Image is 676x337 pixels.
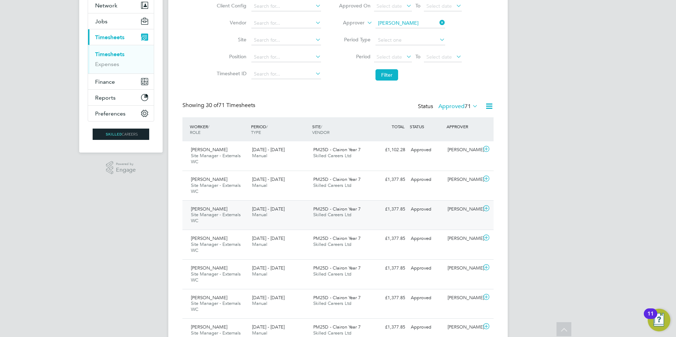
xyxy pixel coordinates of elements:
[191,206,227,212] span: [PERSON_NAME]
[465,103,471,110] span: 71
[215,19,246,26] label: Vendor
[445,203,482,215] div: [PERSON_NAME]
[375,35,445,45] input: Select one
[408,262,445,274] div: Approved
[191,300,241,312] span: Site Manager - Externals WC
[313,324,361,330] span: PM25D - Clairon Year 7
[191,147,227,153] span: [PERSON_NAME]
[445,174,482,185] div: [PERSON_NAME]
[191,212,241,224] span: Site Manager - Externals WC
[333,19,365,26] label: Approver
[371,203,408,215] div: £1,377.85
[252,241,267,247] span: Manual
[408,292,445,304] div: Approved
[647,314,654,323] div: 11
[377,54,402,60] span: Select date
[95,34,124,41] span: Timesheets
[413,52,422,61] span: To
[249,120,310,138] div: PERIOD
[375,69,398,81] button: Filter
[313,330,351,336] span: Skilled Careers Ltd
[251,52,321,62] input: Search for...
[95,61,119,67] a: Expenses
[95,2,117,9] span: Network
[313,182,351,188] span: Skilled Careers Ltd
[392,124,404,129] span: TOTAL
[418,102,479,112] div: Status
[252,271,267,277] span: Manual
[445,120,482,133] div: APPROVER
[191,324,227,330] span: [PERSON_NAME]
[252,147,285,153] span: [DATE] - [DATE]
[191,295,227,301] span: [PERSON_NAME]
[313,265,361,271] span: PM25D - Clairon Year 7
[252,235,285,241] span: [DATE] - [DATE]
[191,153,241,165] span: Site Manager - Externals WC
[377,3,402,9] span: Select date
[251,129,261,135] span: TYPE
[88,13,154,29] button: Jobs
[88,129,154,140] a: Go to home page
[251,1,321,11] input: Search for...
[339,2,371,9] label: Approved On
[313,212,351,218] span: Skilled Careers Ltd
[191,271,241,283] span: Site Manager - Externals WC
[88,29,154,45] button: Timesheets
[266,124,268,129] span: /
[313,176,361,182] span: PM25D - Clairon Year 7
[252,300,267,306] span: Manual
[88,90,154,105] button: Reports
[371,174,408,185] div: £1,377.85
[438,103,478,110] label: Approved
[251,35,321,45] input: Search for...
[371,321,408,333] div: £1,377.85
[93,129,149,140] img: skilledcareers-logo-retina.png
[371,144,408,156] div: £1,102.28
[445,292,482,304] div: [PERSON_NAME]
[445,144,482,156] div: [PERSON_NAME]
[252,265,285,271] span: [DATE] - [DATE]
[116,167,136,173] span: Engage
[191,241,241,253] span: Site Manager - Externals WC
[206,102,218,109] span: 30 of
[252,206,285,212] span: [DATE] - [DATE]
[88,45,154,73] div: Timesheets
[191,235,227,241] span: [PERSON_NAME]
[95,78,115,85] span: Finance
[426,54,452,60] span: Select date
[445,233,482,244] div: [PERSON_NAME]
[408,233,445,244] div: Approved
[188,120,249,138] div: WORKER
[408,321,445,333] div: Approved
[95,110,126,117] span: Preferences
[95,51,124,58] a: Timesheets
[88,106,154,121] button: Preferences
[375,18,445,28] input: Search for...
[313,206,361,212] span: PM25D - Clairon Year 7
[312,129,330,135] span: VENDOR
[313,235,361,241] span: PM25D - Clairon Year 7
[313,295,361,301] span: PM25D - Clairon Year 7
[95,18,107,25] span: Jobs
[426,3,452,9] span: Select date
[310,120,372,138] div: SITE
[445,321,482,333] div: [PERSON_NAME]
[408,203,445,215] div: Approved
[313,241,351,247] span: Skilled Careers Ltd
[191,265,227,271] span: [PERSON_NAME]
[215,36,246,43] label: Site
[648,309,670,331] button: Open Resource Center, 11 new notifications
[252,182,267,188] span: Manual
[252,176,285,182] span: [DATE] - [DATE]
[252,324,285,330] span: [DATE] - [DATE]
[95,94,116,101] span: Reports
[313,147,361,153] span: PM25D - Clairon Year 7
[408,144,445,156] div: Approved
[413,1,422,10] span: To
[321,124,322,129] span: /
[251,69,321,79] input: Search for...
[191,182,241,194] span: Site Manager - Externals WC
[313,271,351,277] span: Skilled Careers Ltd
[371,233,408,244] div: £1,377.85
[313,300,351,306] span: Skilled Careers Ltd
